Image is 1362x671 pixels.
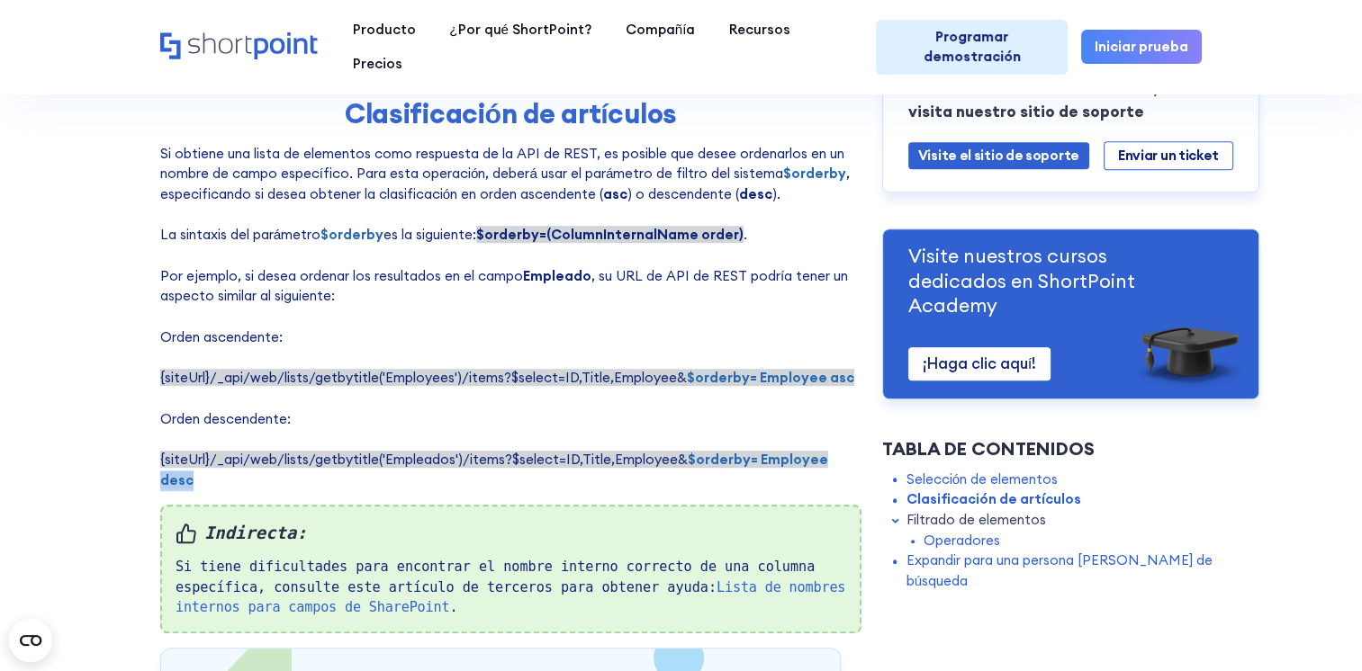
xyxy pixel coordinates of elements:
strong: $orderby [783,165,846,182]
a: Enviar un ticket [1104,141,1233,170]
strong: $orderby [320,226,383,243]
button: Widget de CMP abierto [9,619,52,662]
a: Recursos [712,13,807,48]
strong: $orderby= Employee desc [160,451,828,488]
div: ¿Por qué ShortPoint? [449,20,591,40]
em: Indirecta: [176,520,846,545]
a: Visite el sitio de soporte [908,142,1089,169]
a: Hogar [160,32,319,61]
p: Si obtiene una lista de elementos como respuesta de la API de REST, es posible que desee ordenarl... [160,144,861,491]
span: {siteUrl}/_api/web/lists/getbytitle('Empleados')/items?$select=ID,Title,Employee& [160,451,828,488]
strong: $orderby=(ColumnInternalName order) [476,226,744,243]
p: Para buscar más artículos útiles, visita nuestro sitio de soporte [908,77,1214,123]
a: Operadores [924,530,1000,550]
a: Selección de elementos [906,469,1058,489]
div: Recursos [729,20,790,40]
a: Clasificación de artículos [906,489,1081,510]
a: Producto [336,13,433,48]
a: Programar demostración [876,20,1067,75]
font: Si tiene dificultades para encontrar el nombre interno correcto de una columna específica, consul... [176,559,845,615]
a: Iniciar prueba [1081,30,1202,64]
iframe: Chat Widget [1039,463,1362,671]
a: Filtrado de elementos [906,510,1046,531]
strong: asc [603,185,627,202]
div: Tabla de contenidos [882,434,1259,461]
div: Precios [352,54,401,75]
a: ¿Por qué ShortPoint? [432,13,608,48]
a: Compañía [609,13,712,48]
strong: desc [739,185,772,202]
a: Expandir para una persona [PERSON_NAME] de búsqueda [906,550,1259,591]
div: Compañía [626,20,696,40]
strong: $orderby= Employee asc [687,369,854,386]
strong: Empleado [523,267,591,284]
a: Precios [336,47,419,81]
span: {siteUrl}/_api/web/lists/getbytitle('Employees')/items?$select=ID,Title,Employee& [160,369,854,386]
h2: Clasificación de artículos [173,98,848,130]
a: ¡Haga clic aquí! [908,346,1051,380]
div: Producto [352,20,415,40]
p: Visite nuestros cursos dedicados en ShortPoint Academy [908,244,1195,318]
